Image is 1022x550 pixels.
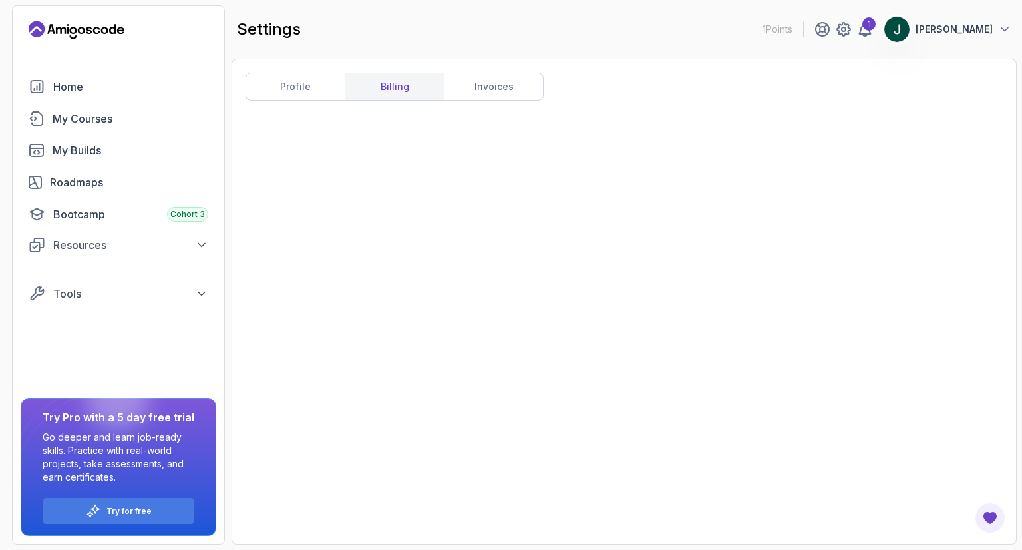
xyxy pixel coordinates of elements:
div: 1 [862,17,876,31]
a: Landing page [29,19,124,41]
a: home [21,73,216,100]
button: user profile image[PERSON_NAME] [884,16,1011,43]
a: roadmaps [21,169,216,196]
button: Resources [21,233,216,257]
div: Bootcamp [53,206,208,222]
div: My Courses [53,111,208,127]
img: user profile image [884,17,910,42]
a: 1 [857,21,873,37]
p: Go deeper and learn job-ready skills. Practice with real-world projects, take assessments, and ea... [43,431,194,484]
h2: settings [237,19,301,40]
a: courses [21,105,216,132]
button: Try for free [43,497,194,525]
p: 1 Points [763,23,792,36]
button: Open Feedback Button [974,502,1006,534]
a: billing [345,73,444,100]
a: profile [246,73,345,100]
div: Roadmaps [50,174,208,190]
div: My Builds [53,142,208,158]
div: Home [53,79,208,95]
p: [PERSON_NAME] [916,23,993,36]
a: builds [21,137,216,164]
a: Try for free [106,506,152,517]
span: Cohort 3 [170,209,205,220]
a: bootcamp [21,201,216,228]
div: Resources [53,237,208,253]
a: invoices [444,73,543,100]
button: Tools [21,282,216,306]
